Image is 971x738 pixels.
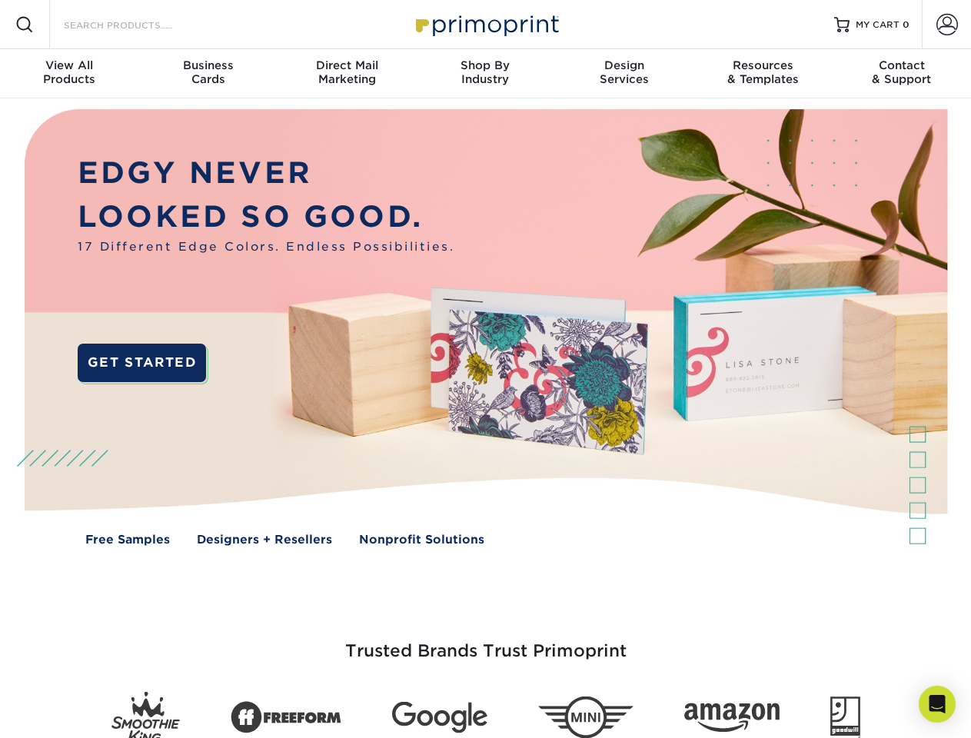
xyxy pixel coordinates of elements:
a: Designers + Resellers [197,531,332,549]
a: Shop ByIndustry [416,49,554,98]
a: Contact& Support [833,49,971,98]
div: & Templates [693,58,832,86]
input: SEARCH PRODUCTS..... [62,15,212,34]
a: BusinessCards [138,49,277,98]
span: Contact [833,58,971,72]
a: Resources& Templates [693,49,832,98]
span: 17 Different Edge Colors. Endless Possibilities. [78,238,454,256]
div: Open Intercom Messenger [919,686,956,723]
div: Marketing [278,58,416,86]
span: Direct Mail [278,58,416,72]
a: DesignServices [555,49,693,98]
div: Industry [416,58,554,86]
span: Design [555,58,693,72]
img: Goodwill [830,696,860,738]
div: & Support [833,58,971,86]
span: Resources [693,58,832,72]
p: LOOKED SO GOOD. [78,195,454,239]
iframe: Google Customer Reviews [4,691,131,733]
div: Services [555,58,693,86]
span: Shop By [416,58,554,72]
p: EDGY NEVER [78,151,454,195]
span: 0 [903,19,909,30]
a: GET STARTED [78,344,206,382]
div: Cards [138,58,277,86]
img: Amazon [684,703,780,733]
a: Free Samples [85,531,170,549]
a: Nonprofit Solutions [359,531,484,549]
a: Direct MailMarketing [278,49,416,98]
img: Google [392,702,487,733]
h3: Trusted Brands Trust Primoprint [36,604,936,680]
span: MY CART [856,18,900,32]
span: Business [138,58,277,72]
img: Primoprint [409,8,563,41]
